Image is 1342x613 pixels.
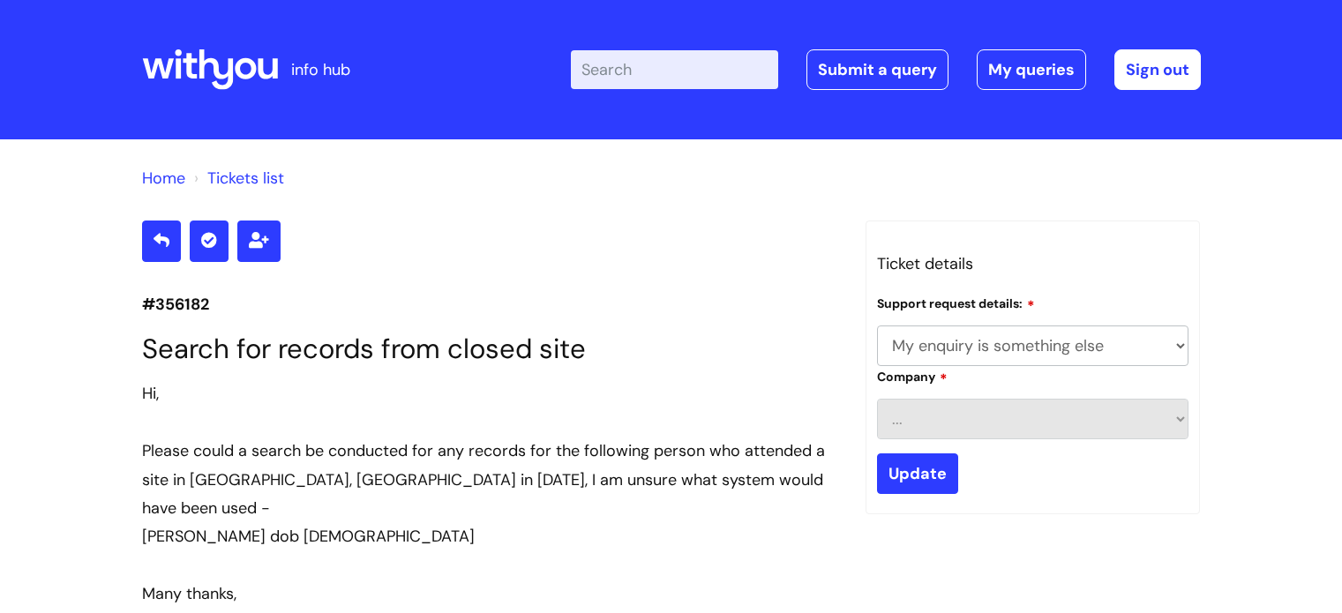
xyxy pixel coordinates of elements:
div: | - [571,49,1201,90]
a: Home [142,168,185,189]
input: Search [571,50,778,89]
p: #356182 [142,290,839,318]
div: Please could a search be conducted for any records for the following person who attended a site i... [142,437,839,522]
a: Submit a query [806,49,948,90]
p: info hub [291,56,350,84]
a: Sign out [1114,49,1201,90]
label: Support request details: [877,294,1035,311]
label: Company [877,367,948,385]
li: Tickets list [190,164,284,192]
h1: Search for records from closed site [142,333,839,365]
a: My queries [977,49,1086,90]
a: Tickets list [207,168,284,189]
div: [PERSON_NAME] dob [DEMOGRAPHIC_DATA] [142,522,839,550]
h3: Ticket details [877,250,1189,278]
li: Solution home [142,164,185,192]
div: Hi, [142,379,839,407]
div: Many thanks, [142,579,839,608]
input: Update [877,453,958,494]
